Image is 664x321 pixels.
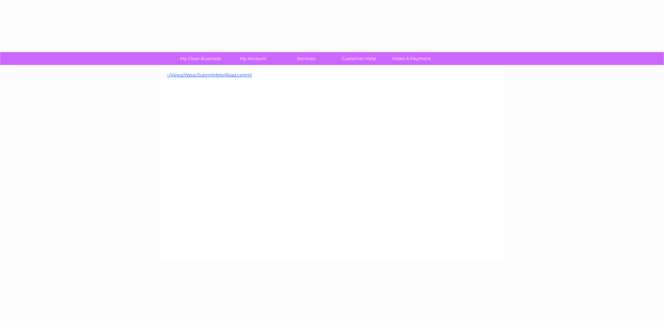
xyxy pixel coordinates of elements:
a: Customer Help [330,52,388,65]
a: Services [277,52,335,65]
a: My Clear Business [172,52,229,65]
a: My Account [225,52,282,65]
a: ~/Views/Water/SubmitMeterRead.cshtml [167,72,252,77]
a: Make A Payment [383,52,440,65]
